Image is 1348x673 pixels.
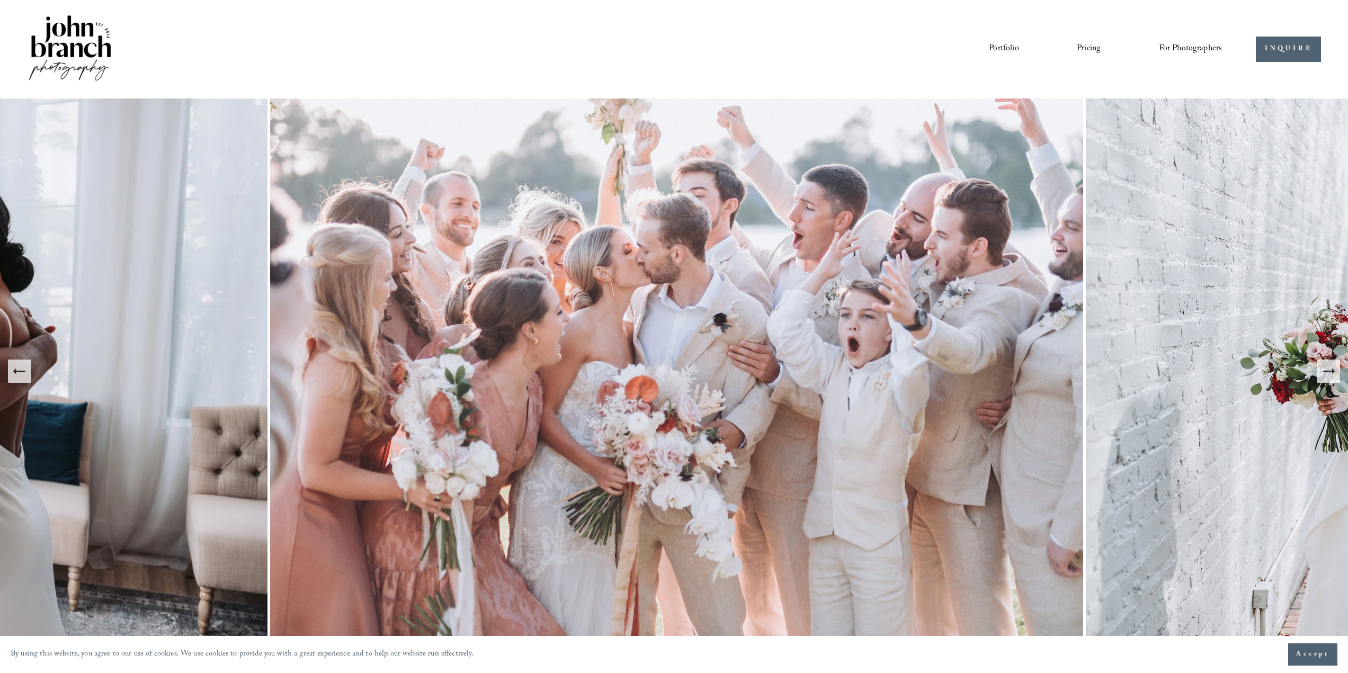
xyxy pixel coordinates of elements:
[1296,649,1329,660] span: Accept
[1077,40,1101,58] a: Pricing
[267,98,1086,644] img: A wedding party celebrating outdoors, featuring a bride and groom kissing amidst cheering bridesm...
[1256,37,1321,62] a: INQUIRE
[27,13,113,85] img: John Branch IV Photography
[1159,41,1222,57] span: For Photographers
[1159,40,1222,58] a: folder dropdown
[11,647,474,662] p: By using this website, you agree to our use of cookies. We use cookies to provide you with a grea...
[989,40,1019,58] a: Portfolio
[8,360,31,383] button: Previous Slide
[1317,360,1340,383] button: Next Slide
[1288,643,1337,666] button: Accept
